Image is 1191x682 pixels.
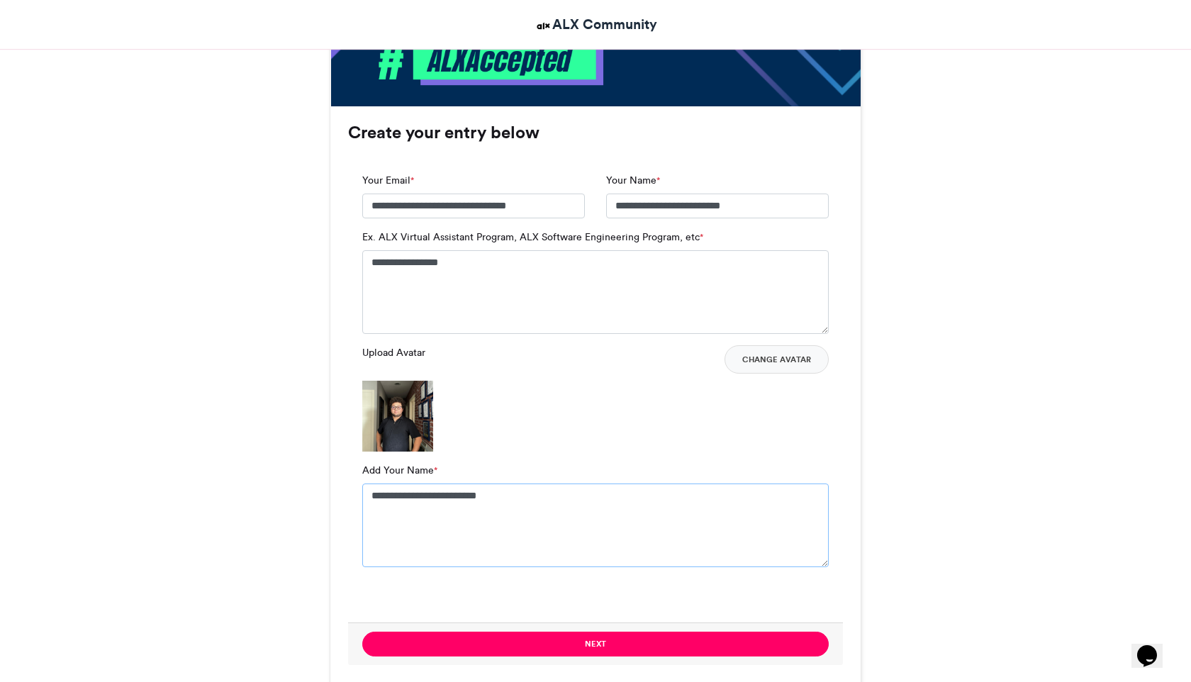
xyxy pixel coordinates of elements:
[362,345,425,360] label: Upload Avatar
[362,632,829,656] button: Next
[362,463,437,478] label: Add Your Name
[362,381,433,452] img: 1755526373.384-b2dcae4267c1926e4edbba7f5065fdc4d8f11412.png
[362,230,703,245] label: Ex. ALX Virtual Assistant Program, ALX Software Engineering Program, etc
[725,345,829,374] button: Change Avatar
[362,173,414,188] label: Your Email
[535,14,657,35] a: ALX Community
[1131,625,1177,668] iframe: chat widget
[606,173,660,188] label: Your Name
[535,17,552,35] img: ALX Community
[348,124,843,141] h3: Create your entry below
